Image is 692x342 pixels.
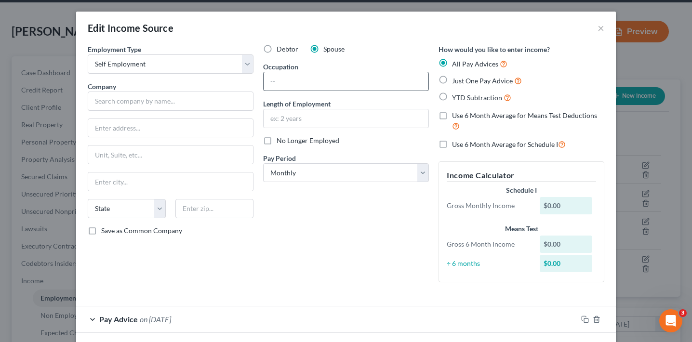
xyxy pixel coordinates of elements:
input: Enter address... [88,119,253,137]
label: Length of Employment [263,99,331,109]
input: Enter city... [88,172,253,191]
span: All Pay Advices [452,60,498,68]
h5: Income Calculator [447,170,596,182]
div: Means Test [447,224,596,234]
div: $0.00 [540,255,593,272]
div: Edit Income Source [88,21,173,35]
input: ex: 2 years [264,109,428,128]
span: YTD Subtraction [452,93,502,102]
input: -- [264,72,428,91]
button: × [598,22,604,34]
input: Unit, Suite, etc... [88,145,253,164]
div: Gross 6 Month Income [442,239,535,249]
div: $0.00 [540,236,593,253]
span: Pay Advice [99,315,138,324]
span: Save as Common Company [101,226,182,235]
span: Pay Period [263,154,296,162]
input: Search company by name... [88,92,253,111]
span: Use 6 Month Average for Means Test Deductions [452,111,597,119]
div: Gross Monthly Income [442,201,535,210]
iframe: Intercom live chat [659,309,682,332]
div: ÷ 6 months [442,259,535,268]
label: How would you like to enter income? [439,44,550,54]
span: Employment Type [88,45,141,53]
span: Just One Pay Advice [452,77,513,85]
span: Debtor [277,45,298,53]
span: on [DATE] [140,315,171,324]
span: Spouse [323,45,345,53]
div: Schedule I [447,185,596,195]
input: Enter zip... [175,199,253,218]
span: Use 6 Month Average for Schedule I [452,140,558,148]
span: No Longer Employed [277,136,339,145]
label: Occupation [263,62,298,72]
span: Company [88,82,116,91]
span: 3 [679,309,687,317]
div: $0.00 [540,197,593,214]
